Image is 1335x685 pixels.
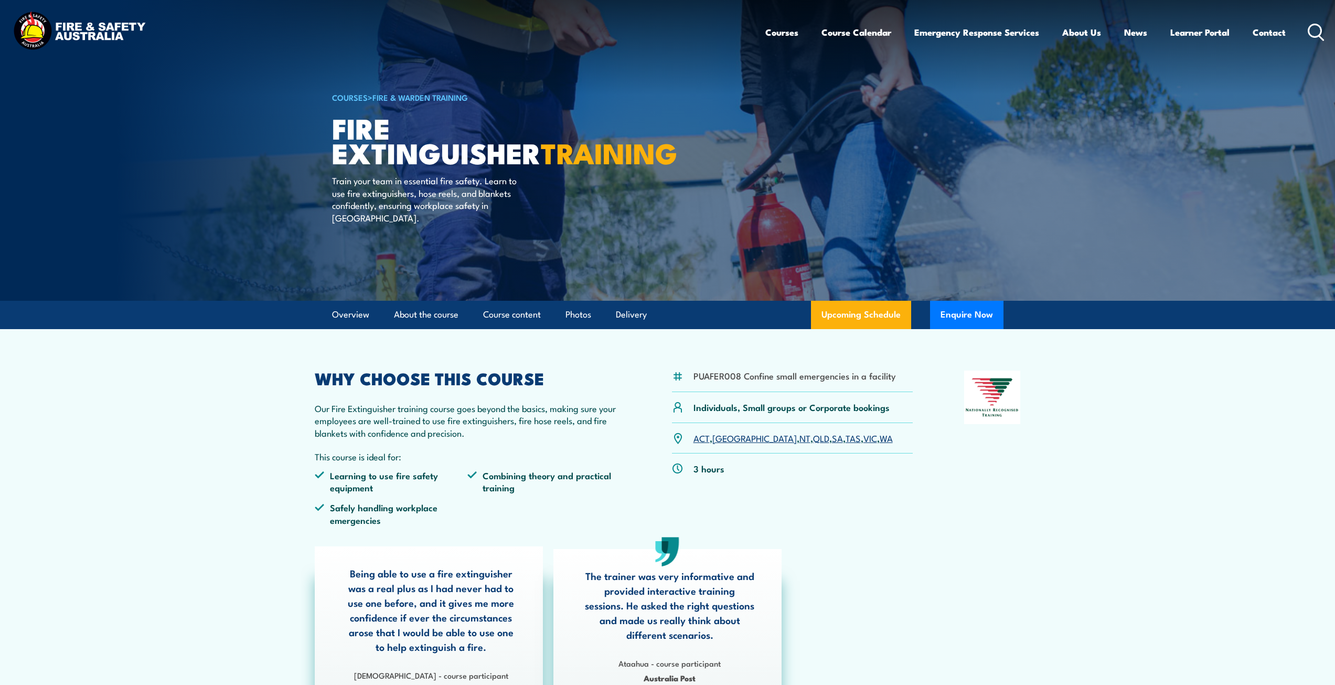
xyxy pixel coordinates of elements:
a: Overview [332,301,369,329]
p: Being able to use a fire extinguisher was a real plus as I had never had to use one before, and i... [346,566,517,654]
p: This course is ideal for: [315,450,621,462]
a: News [1124,18,1147,46]
a: TAS [846,431,861,444]
a: SA [832,431,843,444]
h6: > [332,91,591,103]
button: Enquire Now [930,301,1003,329]
p: 3 hours [693,462,724,475]
a: Contact [1253,18,1286,46]
p: Train your team in essential fire safety. Learn to use fire extinguishers, hose reels, and blanke... [332,174,524,224]
strong: [DEMOGRAPHIC_DATA] - course participant [354,669,508,681]
a: Emergency Response Services [914,18,1039,46]
li: Safely handling workplace emergencies [315,501,468,526]
a: Delivery [616,301,647,329]
p: The trainer was very informative and provided interactive training sessions. He asked the right q... [584,568,755,642]
a: [GEOGRAPHIC_DATA] [712,431,797,444]
strong: TRAINING [541,130,677,174]
a: Courses [765,18,798,46]
img: Nationally Recognised Training logo. [964,371,1021,424]
a: ACT [693,431,710,444]
a: NT [799,431,810,444]
p: Individuals, Small groups or Corporate bookings [693,401,890,413]
li: Combining theory and practical training [467,469,621,494]
li: Learning to use fire safety equipment [315,469,468,494]
a: Fire & Warden Training [372,91,468,103]
a: WA [880,431,893,444]
li: PUAFER008 Confine small emergencies in a facility [693,370,896,382]
h2: WHY CHOOSE THIS COURSE [315,371,621,385]
a: About Us [1062,18,1101,46]
p: , , , , , , , [693,432,893,444]
a: Course content [483,301,541,329]
a: QLD [813,431,829,444]
a: VIC [863,431,877,444]
p: Our Fire Extinguisher training course goes beyond the basics, making sure your employees are well... [315,402,621,439]
a: Course Calendar [821,18,891,46]
a: Learner Portal [1170,18,1230,46]
a: Upcoming Schedule [811,301,911,329]
span: Australia Post [584,672,755,684]
strong: Ataahua - course participant [618,657,721,669]
a: COURSES [332,91,368,103]
a: About the course [394,301,458,329]
h1: Fire Extinguisher [332,115,591,164]
a: Photos [565,301,591,329]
